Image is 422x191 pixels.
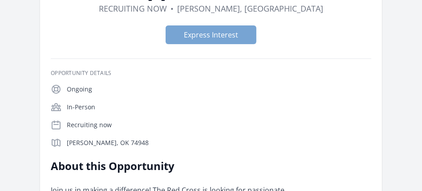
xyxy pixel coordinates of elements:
[67,103,371,112] p: In-Person
[99,2,167,15] dd: Recruiting now
[166,25,256,44] button: Express Interest
[67,120,371,129] p: Recruiting now
[51,70,371,77] h3: Opportunity Details
[170,2,174,15] div: •
[67,85,371,94] p: Ongoing
[177,2,323,15] dd: [PERSON_NAME], [GEOGRAPHIC_DATA]
[67,138,371,147] p: [PERSON_NAME], OK 74948
[51,159,311,173] h2: About this Opportunity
